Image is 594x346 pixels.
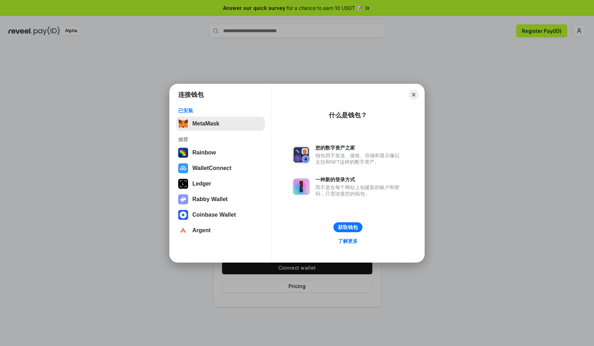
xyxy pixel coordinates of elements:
[192,121,219,127] div: MetaMask
[293,146,310,163] img: svg+xml,%3Csvg%20xmlns%3D%22http%3A%2F%2Fwww.w3.org%2F2000%2Fsvg%22%20fill%3D%22none%22%20viewBox...
[409,90,419,100] button: Close
[192,149,216,156] div: Rainbow
[176,192,265,206] button: Rabby Wallet
[192,165,232,171] div: WalletConnect
[338,238,358,244] div: 了解更多
[329,111,367,119] div: 什么是钱包？
[178,119,188,129] img: svg+xml,%3Csvg%20fill%3D%22none%22%20height%3D%2233%22%20viewBox%3D%220%200%2035%2033%22%20width%...
[178,225,188,235] img: svg+xml,%3Csvg%20width%3D%2228%22%20height%3D%2228%22%20viewBox%3D%220%200%2028%2028%22%20fill%3D...
[315,184,403,197] div: 而不是在每个网站上创建新的账户和密码，只需连接您的钱包。
[293,178,310,195] img: svg+xml,%3Csvg%20xmlns%3D%22http%3A%2F%2Fwww.w3.org%2F2000%2Fsvg%22%20fill%3D%22none%22%20viewBox...
[176,161,265,175] button: WalletConnect
[176,208,265,222] button: Coinbase Wallet
[315,152,403,165] div: 钱包用于发送、接收、存储和显示像以太坊和NFT这样的数字资产。
[176,177,265,191] button: Ledger
[178,210,188,220] img: svg+xml,%3Csvg%20width%3D%2228%22%20height%3D%2228%22%20viewBox%3D%220%200%2028%2028%22%20fill%3D...
[333,222,362,232] button: 获取钱包
[338,224,358,230] div: 获取钱包
[178,136,263,143] div: 推荐
[315,176,403,183] div: 一种新的登录方式
[178,163,188,173] img: svg+xml,%3Csvg%20width%3D%2228%22%20height%3D%2228%22%20viewBox%3D%220%200%2028%2028%22%20fill%3D...
[178,194,188,204] img: svg+xml,%3Csvg%20xmlns%3D%22http%3A%2F%2Fwww.w3.org%2F2000%2Fsvg%22%20fill%3D%22none%22%20viewBox...
[315,145,403,151] div: 您的数字资产之家
[334,236,362,246] a: 了解更多
[192,212,236,218] div: Coinbase Wallet
[178,148,188,158] img: svg+xml,%3Csvg%20width%3D%22120%22%20height%3D%22120%22%20viewBox%3D%220%200%20120%20120%22%20fil...
[178,179,188,189] img: svg+xml,%3Csvg%20xmlns%3D%22http%3A%2F%2Fwww.w3.org%2F2000%2Fsvg%22%20width%3D%2228%22%20height%3...
[176,117,265,131] button: MetaMask
[178,90,204,99] h1: 连接钱包
[176,223,265,237] button: Argent
[192,227,211,234] div: Argent
[192,181,211,187] div: Ledger
[192,196,228,203] div: Rabby Wallet
[178,107,263,114] div: 已安装
[176,146,265,160] button: Rainbow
